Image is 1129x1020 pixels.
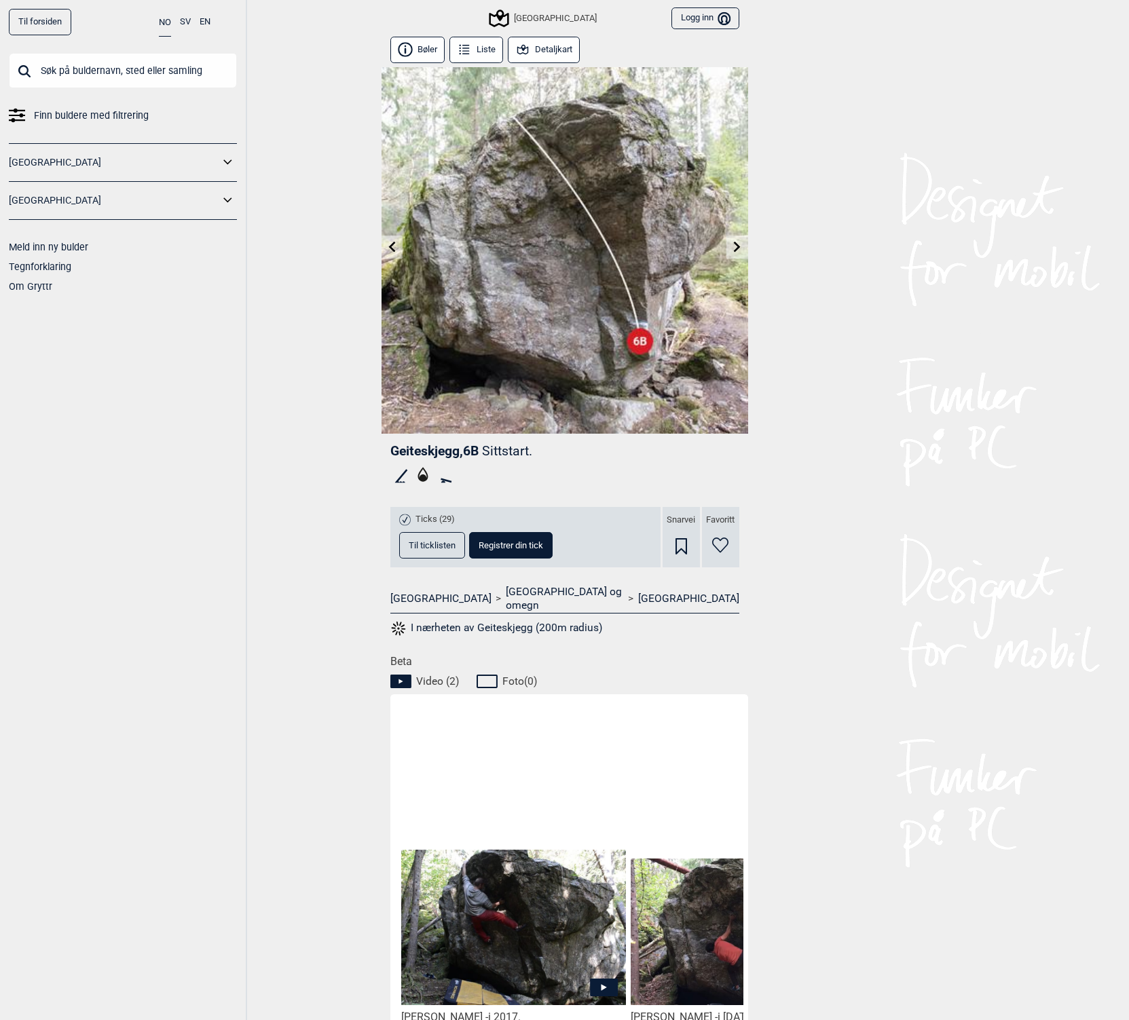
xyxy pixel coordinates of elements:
button: Liste [449,37,504,63]
a: [GEOGRAPHIC_DATA] [9,153,219,172]
button: Bøler [390,37,445,63]
a: Tegnforklaring [9,261,71,272]
div: Snarvei [663,507,700,567]
span: Favoritt [706,514,735,526]
button: Detaljkart [508,37,580,63]
a: [GEOGRAPHIC_DATA] [390,592,492,605]
button: Til ticklisten [399,532,465,559]
span: Registrer din tick [479,541,543,550]
button: EN [200,9,210,35]
span: Foto ( 0 ) [502,675,537,688]
button: Registrer din tick [469,532,553,559]
button: NO [159,9,171,37]
img: Jacob pa Geiteskjegg [401,850,625,1006]
a: Til forsiden [9,9,71,35]
span: Video ( 2 ) [416,675,459,688]
img: Geiteskjegg [382,67,748,434]
a: Om Gryttr [9,281,52,292]
p: Sittstart. [482,443,532,459]
a: [GEOGRAPHIC_DATA] [638,592,739,605]
img: Alex pa Geiteskjegg [631,858,855,1006]
input: Søk på buldernavn, sted eller samling [9,53,237,88]
a: [GEOGRAPHIC_DATA] og omegn [506,585,624,613]
nav: > > [390,585,739,613]
a: Finn buldere med filtrering [9,106,237,126]
button: SV [180,9,191,35]
span: Geiteskjegg , 6B [390,443,479,459]
span: Til ticklisten [409,541,456,550]
a: [GEOGRAPHIC_DATA] [9,191,219,210]
span: Ticks (29) [415,514,455,525]
a: Meld inn ny bulder [9,242,88,252]
button: I nærheten av Geiteskjegg (200m radius) [390,620,603,637]
span: Finn buldere med filtrering [34,106,149,126]
button: Logg inn [671,7,739,30]
div: [GEOGRAPHIC_DATA] [491,10,597,26]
